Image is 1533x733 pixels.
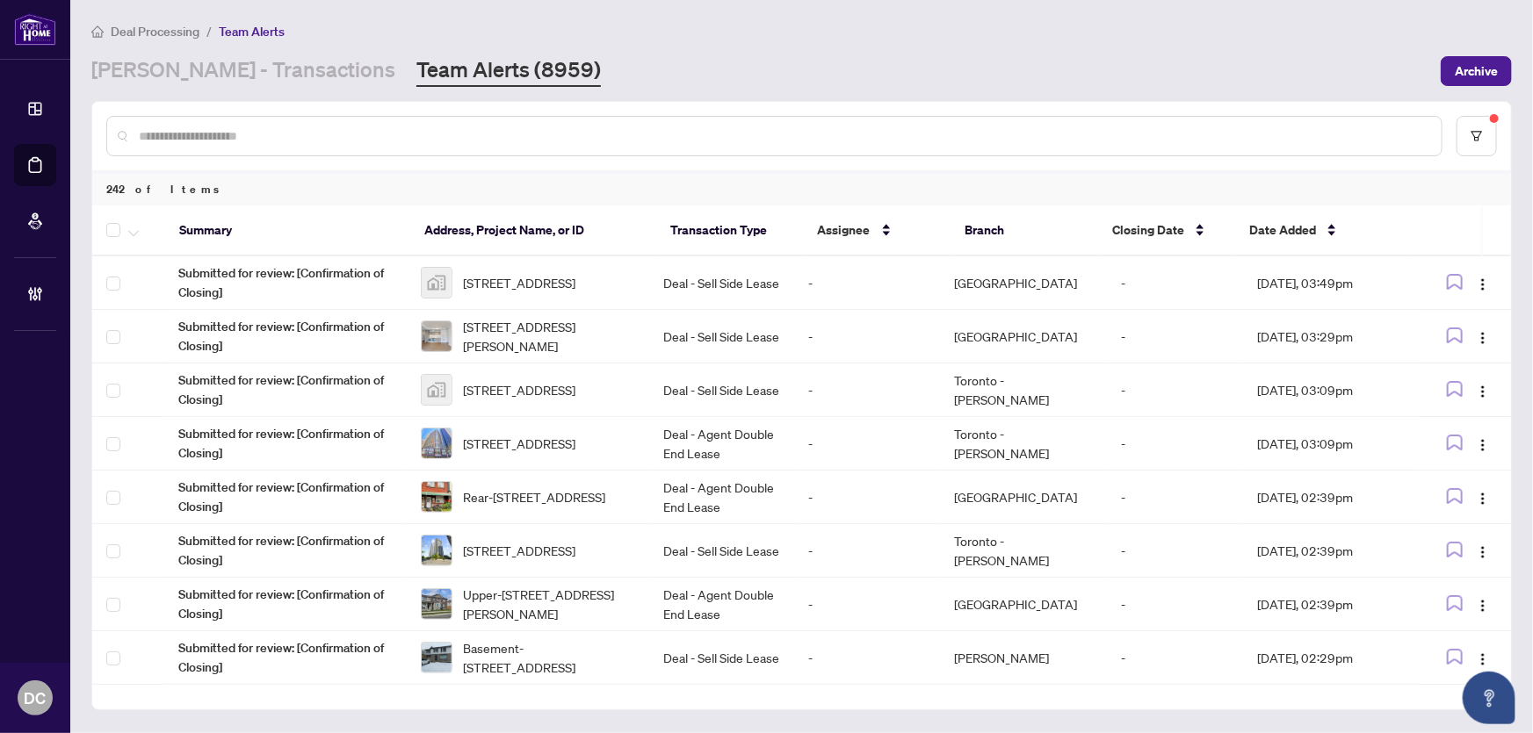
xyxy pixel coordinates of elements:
span: Basement-[STREET_ADDRESS] [463,638,635,677]
button: Logo [1469,376,1497,404]
td: - [1107,417,1243,471]
img: thumbnail-img [422,643,452,672]
th: Branch [951,205,1098,256]
td: Deal - Agent Double End Lease [649,471,795,524]
div: 242 of Items [92,172,1511,205]
span: Submitted for review: [Confirmation of Closing] [178,531,393,570]
button: Logo [1469,643,1497,672]
span: Deal Processing [111,24,199,40]
span: Upper-[STREET_ADDRESS][PERSON_NAME] [463,585,635,623]
img: thumbnail-img [422,375,452,405]
span: Submitted for review: [Confirmation of Closing] [178,263,393,302]
td: - [1107,310,1243,363]
button: Open asap [1463,672,1515,724]
td: [DATE], 02:39pm [1243,524,1418,578]
td: [DATE], 03:09pm [1243,417,1418,471]
td: [PERSON_NAME] [940,631,1107,685]
button: Logo [1469,429,1497,457]
span: home [91,25,104,38]
span: Submitted for review: [Confirmation of Closing] [178,478,393,516]
td: - [1107,471,1243,524]
td: [GEOGRAPHIC_DATA] [940,310,1107,363]
img: thumbnail-img [422,535,452,565]
img: thumbnail-img [422,482,452,512]
td: [GEOGRAPHIC_DATA] [940,256,1107,310]
td: [GEOGRAPHIC_DATA] [940,471,1107,524]
td: - [795,524,941,578]
span: [STREET_ADDRESS] [463,273,575,292]
span: Submitted for review: [Confirmation of Closing] [178,638,393,677]
img: Logo [1476,545,1490,559]
span: Assignee [818,220,871,240]
td: Toronto - [PERSON_NAME] [940,363,1107,417]
td: Deal - Sell Side Lease [649,363,795,417]
td: - [1107,363,1243,417]
td: Deal - Sell Side Lease [649,524,795,578]
span: Rear-[STREET_ADDRESS] [463,487,605,507]
td: [GEOGRAPHIC_DATA] [940,578,1107,631]
button: Logo [1469,483,1497,511]
img: Logo [1476,331,1490,345]
span: Submitted for review: [Confirmation of Closing] [178,370,393,409]
span: Team Alerts [219,24,285,40]
img: Logo [1476,384,1490,399]
img: Logo [1476,438,1490,452]
th: Assignee [804,205,951,256]
td: [DATE], 02:39pm [1243,578,1418,631]
td: - [795,310,941,363]
span: Submitted for review: [Confirmation of Closing] [178,585,393,623]
span: filter [1471,130,1483,142]
a: [PERSON_NAME] - Transactions [91,55,395,87]
span: Archive [1455,57,1498,85]
span: Submitted for review: [Confirmation of Closing] [178,424,393,463]
td: - [1107,524,1243,578]
a: Team Alerts (8959) [416,55,601,87]
img: thumbnail-img [422,268,452,298]
td: - [795,631,941,685]
td: - [795,578,941,631]
span: [STREET_ADDRESS][PERSON_NAME] [463,317,635,356]
th: Address, Project Name, or ID [410,205,656,256]
img: Logo [1476,599,1490,613]
span: Date Added [1249,220,1316,240]
td: [DATE], 03:29pm [1243,310,1418,363]
button: Logo [1469,269,1497,297]
img: logo [14,13,56,46]
td: Deal - Sell Side Lease [649,310,795,363]
img: thumbnail-img [422,589,452,619]
th: Summary [165,205,411,256]
td: - [795,256,941,310]
button: Logo [1469,590,1497,618]
img: Logo [1476,277,1490,291]
td: Deal - Sell Side Lease [649,256,795,310]
td: - [795,417,941,471]
td: - [1107,631,1243,685]
td: [DATE], 03:09pm [1243,363,1418,417]
img: thumbnail-img [422,321,452,351]
span: [STREET_ADDRESS] [463,380,575,399]
span: Closing Date [1112,220,1184,240]
td: Toronto - [PERSON_NAME] [940,524,1107,578]
td: - [1107,578,1243,631]
span: Submitted for review: [Confirmation of Closing] [178,317,393,356]
th: Date Added [1235,205,1412,256]
button: Archive [1441,56,1512,86]
td: - [1107,256,1243,310]
td: [DATE], 03:49pm [1243,256,1418,310]
td: Deal - Sell Side Lease [649,631,795,685]
td: [DATE], 02:29pm [1243,631,1418,685]
td: Deal - Agent Double End Lease [649,417,795,471]
li: / [206,21,212,41]
button: Logo [1469,536,1497,564]
td: [DATE], 02:39pm [1243,471,1418,524]
button: filter [1457,116,1497,156]
th: Transaction Type [656,205,804,256]
span: [STREET_ADDRESS] [463,541,575,560]
th: Closing Date [1098,205,1236,256]
span: Submitted for review: [Confirmation of Closing] [178,692,393,730]
img: thumbnail-img [422,428,452,458]
td: Deal - Agent Double End Lease [649,578,795,631]
td: Toronto - [PERSON_NAME] [940,417,1107,471]
img: Logo [1476,652,1490,666]
button: Logo [1469,322,1497,350]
